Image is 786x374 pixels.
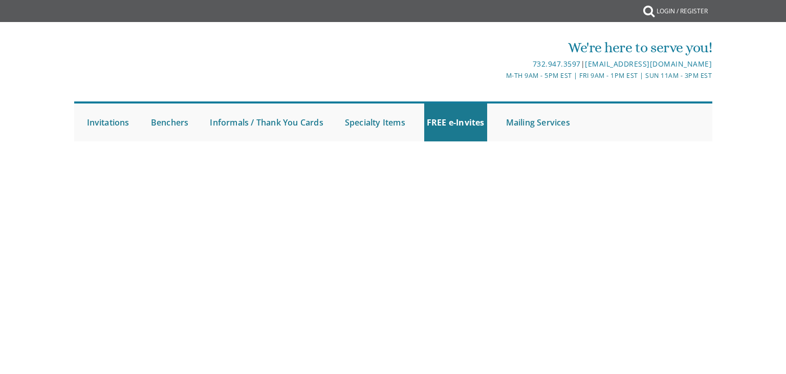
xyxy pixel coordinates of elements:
[207,103,325,141] a: Informals / Thank You Cards
[424,103,487,141] a: FREE e-Invites
[504,103,573,141] a: Mailing Services
[287,37,712,58] div: We're here to serve you!
[287,58,712,70] div: |
[533,59,581,69] a: 732.947.3597
[287,70,712,81] div: M-Th 9am - 5pm EST | Fri 9am - 1pm EST | Sun 11am - 3pm EST
[148,103,191,141] a: Benchers
[585,59,712,69] a: [EMAIL_ADDRESS][DOMAIN_NAME]
[84,103,132,141] a: Invitations
[342,103,408,141] a: Specialty Items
